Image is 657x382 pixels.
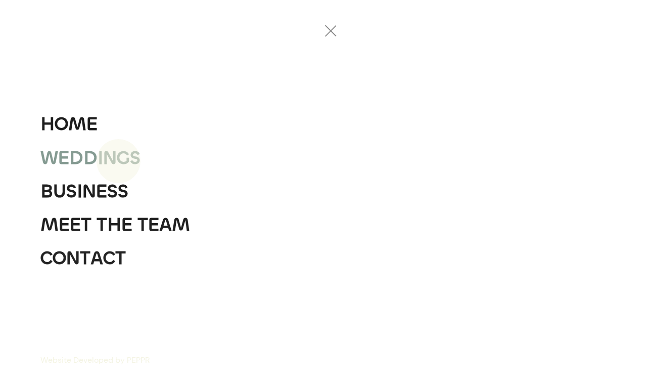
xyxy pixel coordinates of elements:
div: H [107,208,121,242]
div: B [40,175,53,208]
div: N [66,242,80,276]
div: H [40,108,55,141]
div: E [86,108,98,141]
div: D [69,141,83,175]
div: A [159,208,172,242]
div: S [118,175,128,208]
div: U [53,175,66,208]
a: WEDDINGS [40,141,140,175]
div: T [80,242,90,276]
a: BUSINESS [40,175,128,208]
div: E [59,208,70,242]
div: T [115,242,126,276]
a: HOME [40,108,98,141]
div: M [68,108,86,141]
div: E [96,175,107,208]
div: W [40,141,58,175]
div: O [55,108,68,141]
div: C [40,242,53,276]
div: A [90,242,103,276]
div: E [58,141,69,175]
a: Website Developed by PEPPR [40,353,150,367]
div: M [40,208,59,242]
div: D [83,141,98,175]
div: G [117,141,130,175]
div: C [103,242,115,276]
div: M [172,208,190,242]
div: T [81,208,91,242]
div: I [77,175,82,208]
div: E [70,208,81,242]
div: N [103,141,117,175]
a: MEET THE TEAM [40,207,190,241]
div: S [66,175,77,208]
div: T [137,208,148,242]
div: E [148,208,159,242]
a: CONTACT [40,241,126,274]
div: S [130,141,140,175]
div: I [98,141,103,175]
div: E [121,208,132,242]
div: Website Developed by PEPPR [40,353,150,367]
div: T [97,208,107,242]
div: S [107,175,118,208]
div: N [82,175,96,208]
div: O [53,242,66,276]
